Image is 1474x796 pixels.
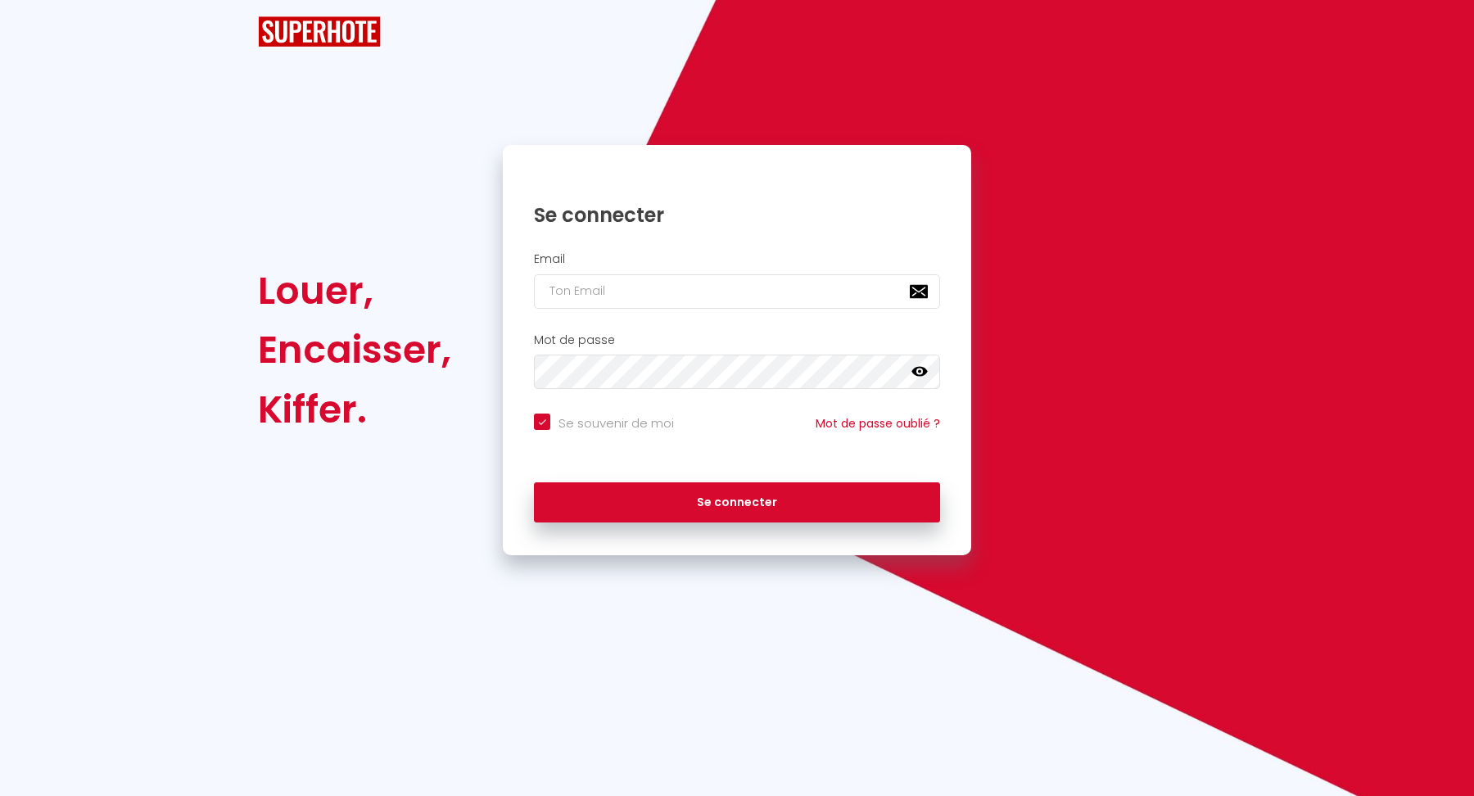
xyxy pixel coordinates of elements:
input: Ton Email [534,274,940,309]
h1: Se connecter [534,202,940,228]
div: Encaisser, [258,320,451,379]
h2: Mot de passe [534,333,940,347]
div: Louer, [258,261,451,320]
img: SuperHote logo [258,16,381,47]
button: Se connecter [534,482,940,523]
h2: Email [534,252,940,266]
div: Kiffer. [258,380,451,439]
a: Mot de passe oublié ? [816,415,940,432]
